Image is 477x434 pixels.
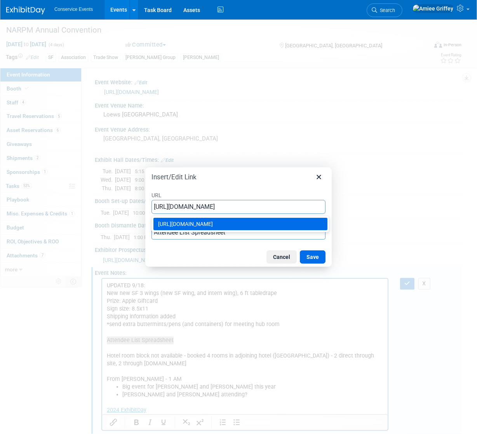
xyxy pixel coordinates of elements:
p: UPDATED 9/18: New new SF 3 wings (new SF wing, and intern wing), 6 ft tabledrape Prize: Apple Gif... [5,3,281,50]
a: Search [367,3,402,17]
div: https://docs.google.com/spreadsheets/d/1BrX7E3rLqoCbd_0dxNBAN3eZUIZSiuwep4qKPnq9BbA/edit?usp=sharing [153,218,327,230]
label: URL [151,190,326,200]
button: Close [312,170,326,184]
img: ExhibitDay [6,7,45,14]
a: 2024 ExhibitDay [5,128,44,135]
p: Hotel room block not available - booked 4 rooms in adjoining hotel ([GEOGRAPHIC_DATA]) - 2 direct... [5,66,281,104]
span: Conservice Events [54,7,93,12]
div: [URL][DOMAIN_NAME] [158,219,324,229]
span: Search [377,7,395,13]
li: [PERSON_NAME] and [PERSON_NAME] attending? [20,112,281,120]
h1: Insert/Edit Link [151,173,197,181]
body: Rich Text Area. Press ALT-0 for help. [4,3,282,135]
label: Text to display [151,215,326,226]
div: Insert/Edit Link [145,167,332,267]
img: Amiee Griffey [413,4,454,13]
p: Attendee List Spreadsheet [5,58,281,66]
button: Cancel [266,250,297,264]
button: Save [300,250,326,264]
li: Big event for [PERSON_NAME] and [PERSON_NAME] this year [20,104,281,112]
